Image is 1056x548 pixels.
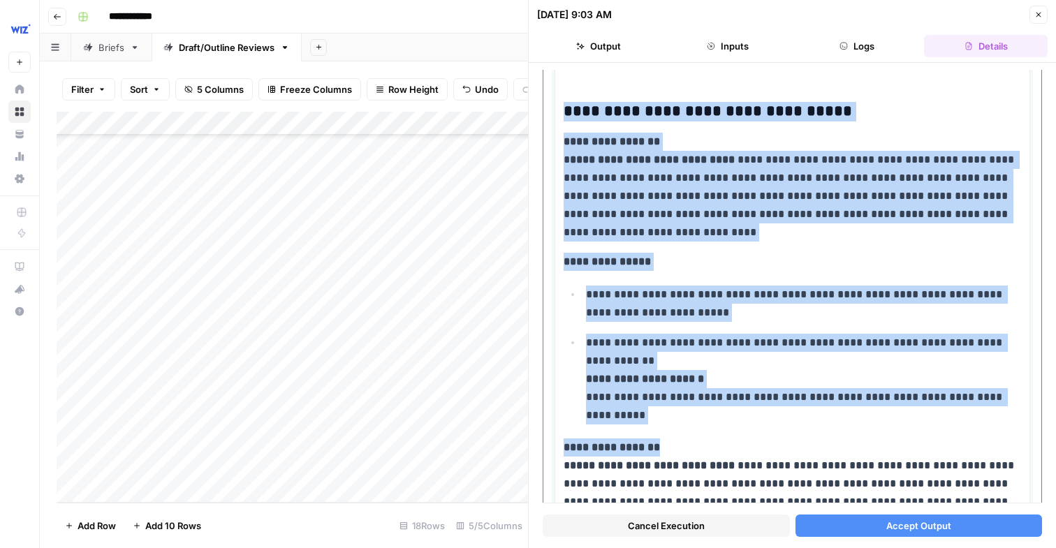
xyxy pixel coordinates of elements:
[71,82,94,96] span: Filter
[8,16,34,41] img: Wiz Logo
[537,8,612,22] div: [DATE] 9:03 AM
[628,519,705,533] span: Cancel Execution
[145,519,201,533] span: Add 10 Rows
[475,82,499,96] span: Undo
[197,82,244,96] span: 5 Columns
[124,514,210,537] button: Add 10 Rows
[8,278,31,300] button: What's new?
[62,78,115,101] button: Filter
[537,35,661,57] button: Output
[258,78,361,101] button: Freeze Columns
[8,168,31,190] a: Settings
[450,514,528,537] div: 5/5 Columns
[179,40,274,54] div: Draft/Outline Reviews
[924,35,1048,57] button: Details
[8,256,31,278] a: AirOps Academy
[9,279,30,299] div: What's new?
[8,11,31,46] button: Workspace: Wiz
[121,78,170,101] button: Sort
[71,34,152,61] a: Briefs
[57,514,124,537] button: Add Row
[130,82,148,96] span: Sort
[8,101,31,123] a: Browse
[453,78,508,101] button: Undo
[388,82,439,96] span: Row Height
[8,78,31,101] a: Home
[8,123,31,145] a: Your Data
[8,300,31,323] button: Help + Support
[175,78,253,101] button: 5 Columns
[795,514,1043,537] button: Accept Output
[78,519,116,533] span: Add Row
[367,78,448,101] button: Row Height
[98,40,124,54] div: Briefs
[394,514,450,537] div: 18 Rows
[8,145,31,168] a: Usage
[795,35,919,57] button: Logs
[543,514,790,537] button: Cancel Execution
[280,82,352,96] span: Freeze Columns
[152,34,302,61] a: Draft/Outline Reviews
[666,35,790,57] button: Inputs
[886,519,951,533] span: Accept Output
